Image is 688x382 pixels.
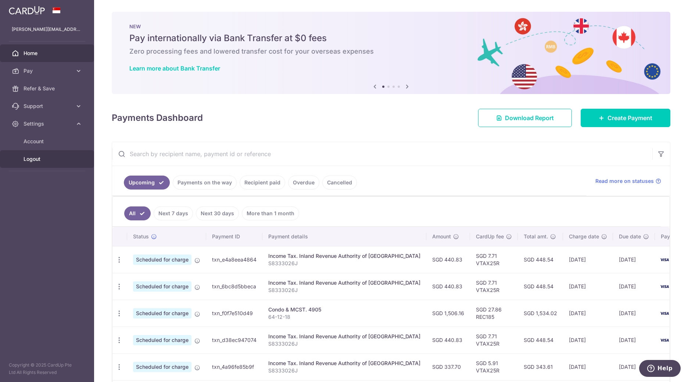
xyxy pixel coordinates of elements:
[24,120,72,127] span: Settings
[133,255,191,265] span: Scheduled for charge
[470,246,518,273] td: SGD 7.71 VTAX25R
[613,327,655,353] td: [DATE]
[173,176,237,190] a: Payments on the way
[432,233,451,240] span: Amount
[657,282,672,291] img: Bank Card
[133,308,191,318] span: Scheduled for charge
[133,281,191,292] span: Scheduled for charge
[112,12,670,94] img: Bank transfer banner
[581,109,670,127] a: Create Payment
[206,353,262,380] td: txn_4a96fe85b9f
[563,246,613,273] td: [DATE]
[613,273,655,300] td: [DATE]
[657,309,672,318] img: Bank Card
[268,279,420,286] div: Income Tax. Inland Revenue Authority of [GEOGRAPHIC_DATA]
[129,65,220,72] a: Learn more about Bank Transfer
[608,113,652,122] span: Create Payment
[268,333,420,340] div: Income Tax. Inland Revenue Authority of [GEOGRAPHIC_DATA]
[426,327,470,353] td: SGD 440.83
[613,300,655,327] td: [DATE]
[478,109,572,127] a: Download Report
[322,176,357,190] a: Cancelled
[613,246,655,273] td: [DATE]
[595,177,661,185] a: Read more on statuses
[470,353,518,380] td: SGD 5.91 VTAX25R
[268,252,420,260] div: Income Tax. Inland Revenue Authority of [GEOGRAPHIC_DATA]
[619,233,641,240] span: Due date
[476,233,504,240] span: CardUp fee
[112,111,203,125] h4: Payments Dashboard
[24,85,72,92] span: Refer & Save
[518,273,563,300] td: SGD 448.54
[524,233,548,240] span: Total amt.
[470,327,518,353] td: SGD 7.71 VTAX25R
[24,50,72,57] span: Home
[129,47,653,56] h6: Zero processing fees and lowered transfer cost for your overseas expenses
[206,327,262,353] td: txn_d38ec947074
[154,206,193,220] a: Next 7 days
[288,176,319,190] a: Overdue
[518,246,563,273] td: SGD 448.54
[268,340,420,347] p: S8333026J
[268,260,420,267] p: S8333026J
[563,327,613,353] td: [DATE]
[569,233,599,240] span: Charge date
[595,177,654,185] span: Read more on statuses
[505,113,554,122] span: Download Report
[426,273,470,300] td: SGD 440.83
[518,327,563,353] td: SGD 448.54
[129,32,653,44] h5: Pay internationally via Bank Transfer at $0 fees
[206,300,262,327] td: txn_f0f7e510d49
[613,353,655,380] td: [DATE]
[518,300,563,327] td: SGD 1,534.02
[268,306,420,313] div: Condo & MCST. 4905
[24,138,72,145] span: Account
[206,246,262,273] td: txn_e4a8eea4864
[268,367,420,374] p: S8333026J
[24,67,72,75] span: Pay
[196,206,239,220] a: Next 30 days
[268,313,420,321] p: 64-12-18
[133,335,191,345] span: Scheduled for charge
[9,6,45,15] img: CardUp
[426,246,470,273] td: SGD 440.83
[470,300,518,327] td: SGD 27.86 REC185
[657,336,672,345] img: Bank Card
[206,273,262,300] td: txn_6bc8d5bbeca
[639,360,681,378] iframe: Opens a widget where you can find more information
[133,362,191,372] span: Scheduled for charge
[206,227,262,246] th: Payment ID
[129,24,653,29] p: NEW
[563,273,613,300] td: [DATE]
[268,286,420,294] p: S8333026J
[470,273,518,300] td: SGD 7.71 VTAX25R
[124,206,151,220] a: All
[426,300,470,327] td: SGD 1,506.16
[12,26,82,33] p: [PERSON_NAME][EMAIL_ADDRESS][DOMAIN_NAME]
[563,353,613,380] td: [DATE]
[24,102,72,110] span: Support
[518,353,563,380] td: SGD 343.61
[112,142,652,166] input: Search by recipient name, payment id or reference
[268,360,420,367] div: Income Tax. Inland Revenue Authority of [GEOGRAPHIC_DATA]
[426,353,470,380] td: SGD 337.70
[262,227,426,246] th: Payment details
[133,233,149,240] span: Status
[240,176,285,190] a: Recipient paid
[124,176,170,190] a: Upcoming
[24,155,72,163] span: Logout
[563,300,613,327] td: [DATE]
[657,255,672,264] img: Bank Card
[242,206,299,220] a: More than 1 month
